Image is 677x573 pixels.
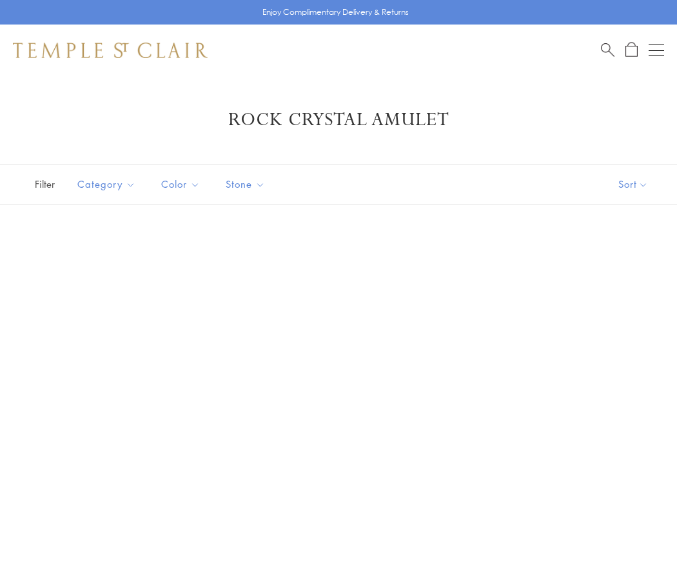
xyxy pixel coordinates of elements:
[589,165,677,204] button: Show sort by
[155,176,210,192] span: Color
[32,108,645,132] h1: Rock Crystal Amulet
[219,176,275,192] span: Stone
[649,43,664,58] button: Open navigation
[262,6,409,19] p: Enjoy Complimentary Delivery & Returns
[68,170,145,199] button: Category
[216,170,275,199] button: Stone
[601,42,614,58] a: Search
[152,170,210,199] button: Color
[625,42,638,58] a: Open Shopping Bag
[71,176,145,192] span: Category
[13,43,208,58] img: Temple St. Clair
